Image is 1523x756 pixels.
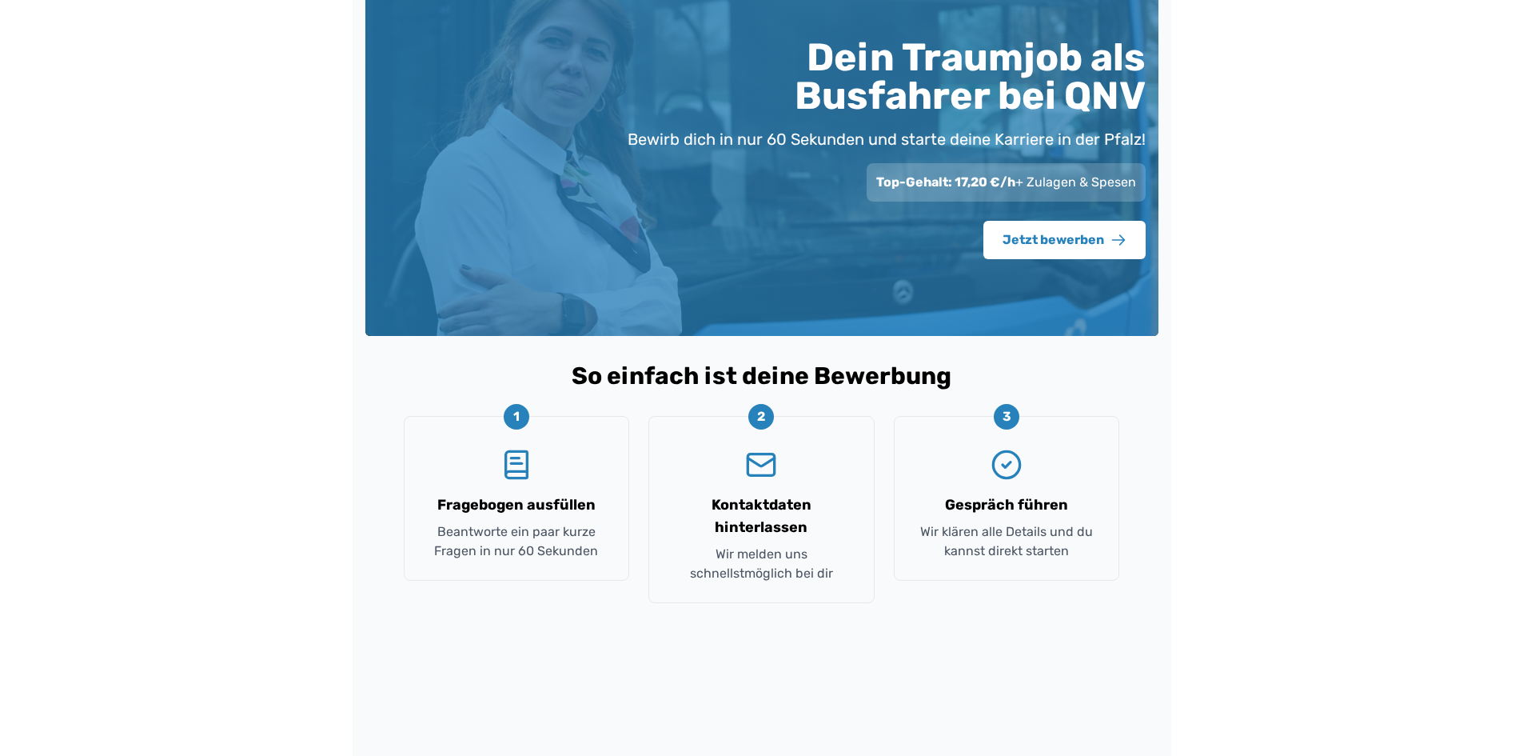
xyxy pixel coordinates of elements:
[608,38,1146,115] h1: Dein Traumjob als Busfahrer bei QNV
[500,449,532,481] svg: BookText
[504,404,529,430] div: 1
[876,174,1015,190] span: Top-Gehalt: 17,20 €/h
[424,522,610,561] p: Beantworte ein paar kurze Fragen in nur 60 Sekunden
[628,128,1146,150] p: Bewirb dich in nur 60 Sekunden und starte deine Karriere in der Pfalz!
[437,494,596,516] h3: Fragebogen ausfüllen
[745,449,777,481] svg: Mail
[914,522,1100,561] p: Wir klären alle Details und du kannst direkt starten
[378,362,1146,390] h2: So einfach ist deine Bewerbung
[748,404,774,430] div: 2
[994,404,1019,430] div: 3
[668,545,855,583] p: Wir melden uns schnellstmöglich bei dir
[945,494,1068,516] h3: Gespräch führen
[983,221,1146,259] button: Jetzt bewerben
[991,449,1023,481] svg: CircleCheck
[668,494,855,538] h3: Kontaktdaten hinterlassen
[867,163,1146,202] div: + Zulagen & Spesen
